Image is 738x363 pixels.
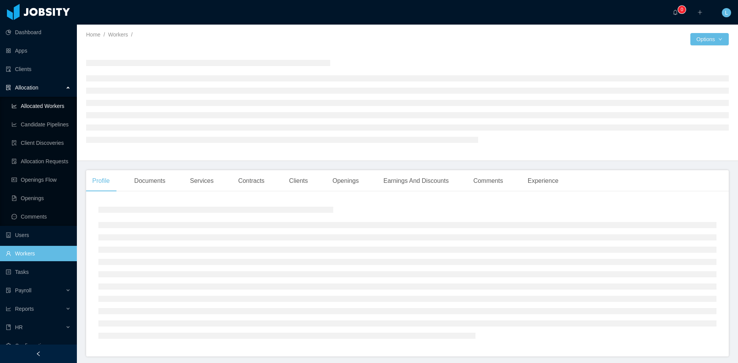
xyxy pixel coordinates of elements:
i: icon: setting [6,343,11,348]
span: Reports [15,306,34,312]
div: Earnings And Discounts [377,170,455,192]
span: HR [15,324,23,330]
span: L [725,8,728,17]
i: icon: book [6,325,11,330]
a: icon: file-searchClient Discoveries [12,135,71,151]
a: icon: pie-chartDashboard [6,25,71,40]
i: icon: line-chart [6,306,11,312]
button: Optionsicon: down [690,33,729,45]
i: icon: plus [697,10,703,15]
div: Openings [326,170,365,192]
div: Services [184,170,219,192]
a: icon: auditClients [6,61,71,77]
a: icon: idcardOpenings Flow [12,172,71,187]
div: Clients [283,170,314,192]
a: icon: appstoreApps [6,43,71,58]
span: / [131,31,133,38]
div: Documents [128,170,171,192]
a: icon: profileTasks [6,264,71,280]
i: icon: file-protect [6,288,11,293]
a: icon: line-chartCandidate Pipelines [12,117,71,132]
a: Home [86,31,100,38]
div: Profile [86,170,116,192]
i: icon: bell [673,10,678,15]
sup: 0 [678,6,686,13]
div: Contracts [232,170,271,192]
i: icon: solution [6,85,11,90]
div: Experience [522,170,565,192]
div: Comments [467,170,509,192]
span: Payroll [15,287,32,293]
a: icon: messageComments [12,209,71,224]
a: icon: file-doneAllocation Requests [12,154,71,169]
span: / [103,31,105,38]
a: icon: robotUsers [6,227,71,243]
span: Configuration [15,343,47,349]
a: icon: userWorkers [6,246,71,261]
a: icon: line-chartAllocated Workers [12,98,71,114]
span: Allocation [15,85,38,91]
a: Workers [108,31,128,38]
a: icon: file-textOpenings [12,191,71,206]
